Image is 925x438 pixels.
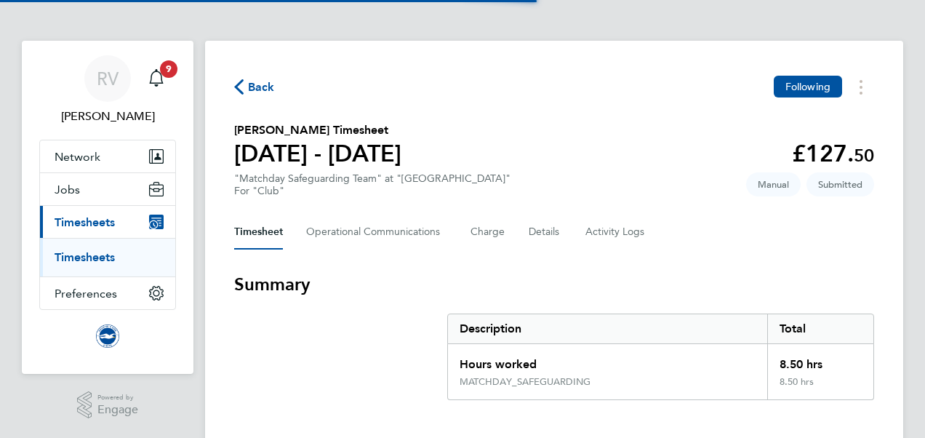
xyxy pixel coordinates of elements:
span: RV [97,69,119,88]
button: Timesheets Menu [848,76,874,98]
button: Network [40,140,175,172]
button: Details [529,215,562,250]
a: RV[PERSON_NAME] [39,55,176,125]
span: Following [785,80,830,93]
a: Powered byEngage [77,391,139,419]
a: Go to home page [39,324,176,348]
div: 8.50 hrs [767,344,873,376]
button: Timesheets [40,206,175,238]
app-decimal: £127. [792,140,874,167]
img: brightonandhovealbion-logo-retina.png [96,324,119,348]
span: Engage [97,404,138,416]
span: 50 [854,145,874,166]
a: 9 [142,55,171,102]
button: Back [234,78,275,96]
a: Timesheets [55,250,115,264]
div: For "Club" [234,185,510,197]
button: Operational Communications [306,215,447,250]
div: "Matchday Safeguarding Team" at "[GEOGRAPHIC_DATA]" [234,172,510,197]
div: Total [767,314,873,343]
h2: [PERSON_NAME] Timesheet [234,122,401,139]
div: Summary [447,314,874,400]
span: Preferences [55,287,117,300]
span: 9 [160,60,177,78]
button: Timesheet [234,215,283,250]
span: Back [248,79,275,96]
h3: Summary [234,273,874,296]
h1: [DATE] - [DATE] [234,139,401,168]
div: MATCHDAY_SAFEGUARDING [460,376,590,388]
span: This timesheet is Submitted. [806,172,874,196]
span: Network [55,150,100,164]
span: Timesheets [55,215,115,229]
button: Activity Logs [585,215,646,250]
span: Jobs [55,183,80,196]
button: Jobs [40,173,175,205]
nav: Main navigation [22,41,193,374]
span: This timesheet was manually created. [746,172,801,196]
button: Preferences [40,277,175,309]
div: Hours worked [448,344,767,376]
div: Timesheets [40,238,175,276]
button: Charge [470,215,505,250]
span: Powered by [97,391,138,404]
div: 8.50 hrs [767,376,873,399]
div: Description [448,314,767,343]
button: Following [774,76,842,97]
span: Richard Valder-Davis [39,108,176,125]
